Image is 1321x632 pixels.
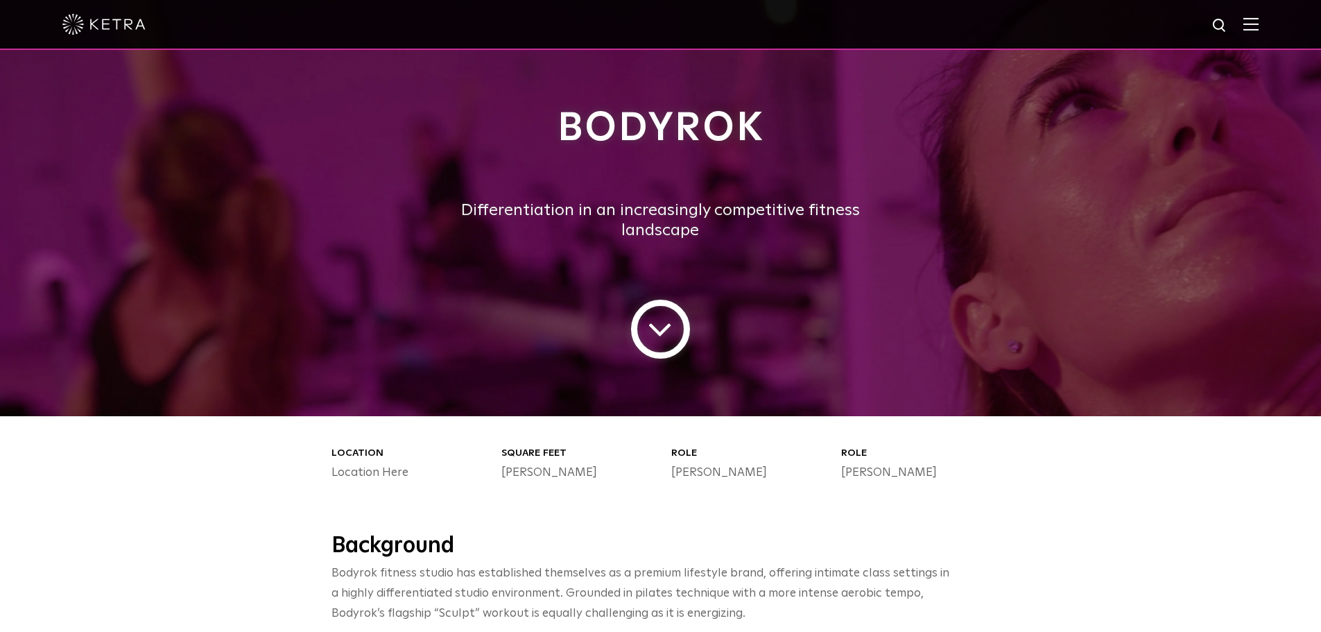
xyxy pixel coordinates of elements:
div: Square Feet [501,441,650,466]
h3: Background [331,532,990,561]
p: Bodyrok fitness studio has established themselves as a premium lifestyle brand, offering intimate... [331,564,956,624]
img: Hamburger%20Nav.svg [1243,17,1259,31]
p: Differentiation in an increasingly competitive fitness landscape [441,200,880,241]
img: ketra-logo-2019-white [62,14,146,35]
img: search icon [1211,17,1229,35]
div: [PERSON_NAME] [841,466,990,480]
div: [PERSON_NAME] [501,466,650,480]
div: [PERSON_NAME] [671,466,820,480]
h1: BODYROK [441,106,880,152]
div: Location [331,441,481,466]
div: Role [671,441,820,466]
div: Location Here [331,466,481,480]
div: Role [841,441,990,466]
